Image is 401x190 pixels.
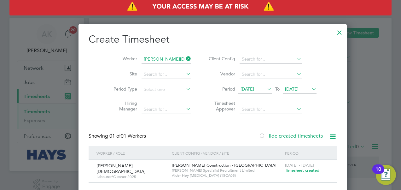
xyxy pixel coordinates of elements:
[207,71,235,77] label: Vendor
[240,70,302,79] input: Search for...
[283,146,330,160] div: Period
[240,105,302,114] input: Search for...
[89,33,337,46] h2: Create Timesheet
[172,168,282,173] span: [PERSON_NAME] Specialist Recruitment Limited
[109,56,137,62] label: Worker
[376,165,396,185] button: Open Resource Center, 10 new notifications
[375,169,381,177] div: 10
[142,85,191,94] input: Select one
[207,86,235,92] label: Period
[109,100,137,112] label: Hiring Manager
[142,105,191,114] input: Search for...
[285,86,299,92] span: [DATE]
[207,56,235,62] label: Client Config
[96,163,146,174] span: [PERSON_NAME][DEMOGRAPHIC_DATA]
[142,70,191,79] input: Search for...
[241,86,254,92] span: [DATE]
[170,146,283,160] div: Client Config / Vendor / Site
[172,163,276,168] span: [PERSON_NAME] Construction - [GEOGRAPHIC_DATA]
[89,133,147,140] div: Showing
[285,163,314,168] span: [DATE] - [DATE]
[259,133,323,139] label: Hide created timesheets
[207,100,235,112] label: Timesheet Approver
[95,146,170,160] div: Worker / Role
[109,71,137,77] label: Site
[172,173,282,178] span: Alder Hey [MEDICAL_DATA] (15CA05)
[96,174,167,179] span: Labourer/Cleaner 2025
[285,168,319,173] span: Timesheet created
[109,133,121,139] span: 01 of
[109,86,137,92] label: Period Type
[240,55,302,64] input: Search for...
[273,85,282,93] span: To
[109,133,146,139] span: 01 Workers
[142,55,191,64] input: Search for...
